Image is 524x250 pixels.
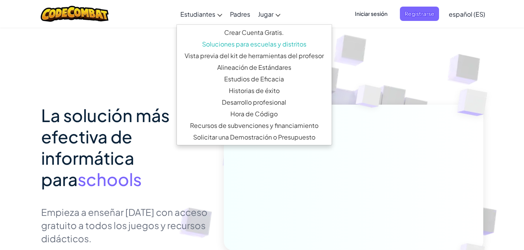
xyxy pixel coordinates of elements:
[180,10,215,18] font: Estudiantes
[177,73,332,85] a: Estudios de Eficacia
[350,7,392,21] button: Iniciar sesión
[442,70,509,135] img: Cubos superpuestos
[41,6,109,22] img: Logotipo de CodeCombat
[229,86,280,95] font: Historias de éxito
[224,75,284,83] font: Estudios de Eficacia
[202,40,306,48] font: Soluciones para escuelas y distritos
[226,3,254,24] a: Padres
[177,120,332,131] a: Recursos de subvenciones y financiamiento
[177,85,332,97] a: Historias de éxito
[41,104,169,190] span: La solución más efectiva de informática para
[176,3,226,24] a: Estudiantes
[405,10,434,17] font: Registrarse
[78,168,142,190] span: schools
[185,52,324,60] font: Vista previa del kit de herramientas del profesor
[177,62,332,73] a: Alineación de Estándares
[224,28,284,36] font: Crear Cuenta Gratis.
[341,69,397,127] img: Cubos superpuestos
[190,121,318,129] font: Recursos de subvenciones y financiamiento
[177,50,332,62] a: Vista previa del kit de herramientas del profesor
[230,10,250,18] font: Padres
[258,10,273,18] font: Jugar
[222,98,286,106] font: Desarrollo profesional
[449,10,485,18] font: español (ES)
[445,3,489,24] a: español (ES)
[177,38,332,50] a: Soluciones para escuelas y distritos
[217,63,291,71] font: Alineación de Estándares
[230,110,278,118] font: Hora de Código
[177,97,332,108] a: Desarrollo profesional
[400,7,439,21] button: Registrarse
[177,131,332,143] a: Solicitar una Demostración o Presupuesto
[254,3,284,24] a: Jugar
[41,205,212,245] p: Empieza a enseñar [DATE] con acceso gratuito a todos los juegos y recursos didácticos.
[177,108,332,120] a: Hora de Código
[355,10,387,17] font: Iniciar sesión
[193,133,315,141] font: Solicitar una Demostración o Presupuesto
